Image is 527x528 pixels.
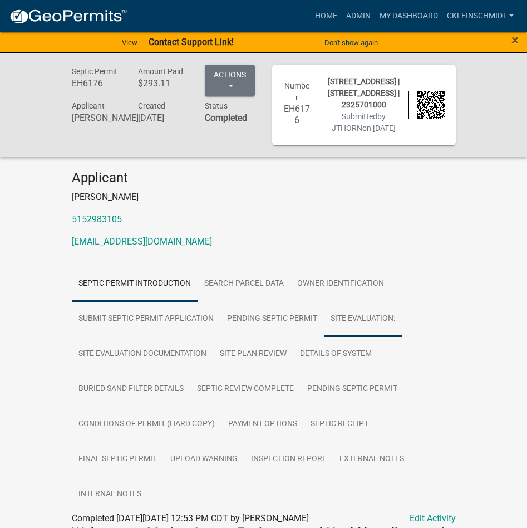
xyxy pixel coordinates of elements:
a: Details of System [293,336,378,372]
a: Payment Options [221,407,304,442]
span: Number [284,81,309,102]
a: Edit Activity [410,512,456,525]
a: Site Plan Review [213,336,293,372]
h6: EH6176 [283,104,311,125]
a: Home [311,6,342,27]
h6: EH6176 [72,78,122,89]
a: [EMAIL_ADDRESS][DOMAIN_NAME] [72,236,212,247]
a: Site Evaluation Documentation [72,336,213,372]
a: Final Septic Permit [72,442,164,477]
strong: Completed [205,113,247,123]
a: Septic Permit Introduction [72,266,198,302]
a: View [117,33,142,52]
a: 5152983105 [72,214,122,224]
span: Completed [DATE][DATE] 12:53 PM CDT by [PERSON_NAME] [72,513,309,524]
h4: Applicant [72,170,456,186]
a: My Dashboard [375,6,442,27]
span: Submitted on [DATE] [332,112,396,133]
a: Pending Septic Permit [220,301,324,337]
a: Pending Septic Permit [301,371,404,407]
a: Conditions of Permit (hard copy) [72,407,221,442]
a: External Notes [333,442,411,477]
a: Search Parcel Data [198,266,290,302]
button: Actions [205,65,255,96]
span: Septic Permit [72,67,117,76]
a: Septic Receipt [304,407,375,442]
span: Applicant [72,101,105,110]
a: Internal Notes [72,477,148,512]
button: Don't show again [320,33,382,52]
a: Submit Septic Permit Application [72,301,220,337]
a: Septic Review Complete [190,371,301,407]
a: Inspection Report [244,442,333,477]
a: Owner Identification [290,266,391,302]
span: [STREET_ADDRESS] | [STREET_ADDRESS] | 2325701000 [328,77,400,109]
img: QR code [417,91,445,119]
a: Admin [342,6,375,27]
p: [PERSON_NAME] [72,190,456,204]
span: Created [138,101,165,110]
span: × [511,32,519,48]
span: Status [205,101,228,110]
a: ckleinschmidt [442,6,518,27]
h6: $293.11 [138,78,188,89]
a: UPLOAD WARNING [164,442,244,477]
h6: [PERSON_NAME] [72,113,122,123]
strong: Contact Support Link! [149,37,234,47]
a: Site Evaluation: [324,301,402,337]
button: Close [511,33,519,47]
span: Amount Paid [138,67,183,76]
h6: [DATE] [138,113,188,123]
a: Buried Sand Filter details [72,371,190,407]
